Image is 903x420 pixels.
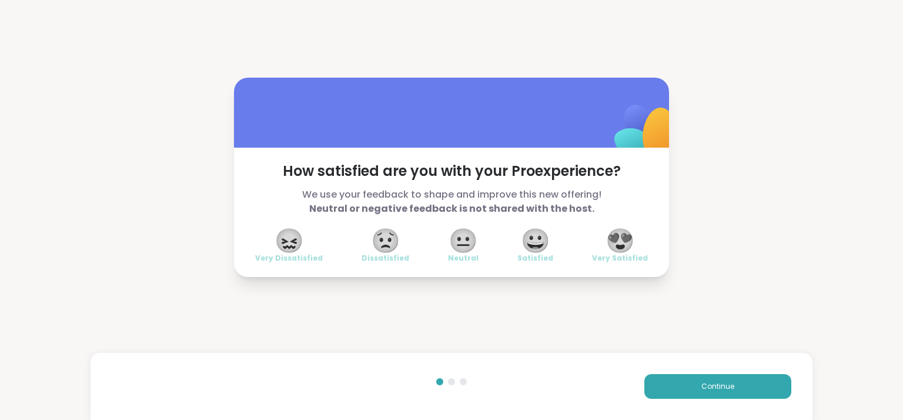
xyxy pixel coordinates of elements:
span: 😟 [371,230,400,251]
span: 😀 [521,230,550,251]
span: We use your feedback to shape and improve this new offering! [255,188,648,216]
span: 😐 [449,230,478,251]
button: Continue [644,374,791,399]
span: 😖 [275,230,304,251]
span: Very Dissatisfied [255,254,323,263]
span: How satisfied are you with your Pro experience? [255,162,648,181]
span: Dissatisfied [362,254,409,263]
span: Very Satisfied [592,254,648,263]
span: 😍 [606,230,635,251]
span: Satisfied [517,254,553,263]
span: Continue [701,381,734,392]
img: ShareWell Logomark [587,74,704,191]
span: Neutral [448,254,479,263]
b: Neutral or negative feedback is not shared with the host. [309,202,594,215]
